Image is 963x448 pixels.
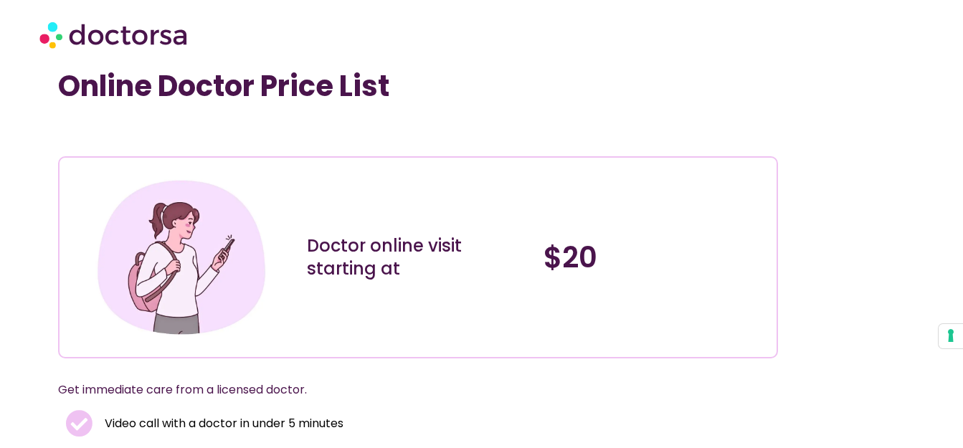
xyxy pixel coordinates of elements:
iframe: Customer reviews powered by Trustpilot [65,125,280,142]
div: Doctor online visit starting at [307,234,529,280]
img: Illustration depicting a young woman in a casual outfit, engaged with her smartphone. She has a p... [92,168,270,346]
h1: Online Doctor Price List [58,69,779,103]
button: Your consent preferences for tracking technologies [939,324,963,348]
p: Get immediate care from a licensed doctor. [58,380,744,400]
span: Video call with a doctor in under 5 minutes [101,414,343,434]
h4: $20 [544,240,766,275]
